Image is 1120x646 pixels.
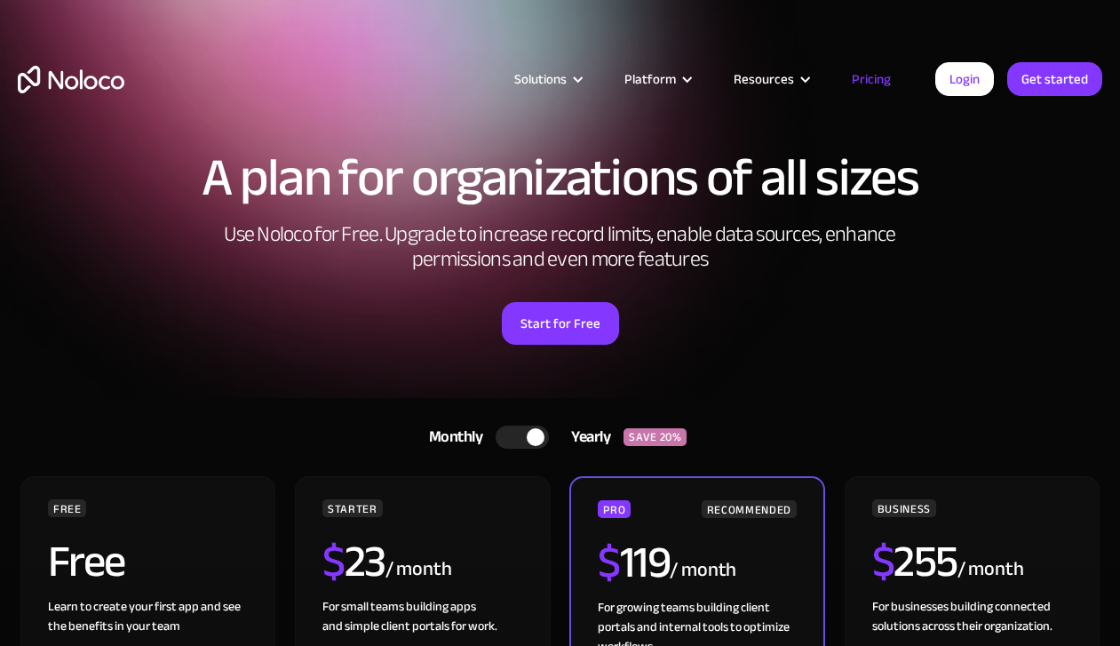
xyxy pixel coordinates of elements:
h2: 23 [322,539,385,584]
div: Platform [624,68,676,91]
div: / month [957,555,1024,584]
div: Resources [734,68,794,91]
div: STARTER [322,499,382,517]
div: / month [385,555,452,584]
div: BUSINESS [872,499,936,517]
h1: A plan for organizations of all sizes [18,151,1102,204]
span: $ [598,521,620,604]
a: Pricing [830,68,913,91]
div: FREE [48,499,87,517]
div: Solutions [492,68,602,91]
div: RECOMMENDED [702,500,797,518]
h2: Use Noloco for Free. Upgrade to increase record limits, enable data sources, enhance permissions ... [205,222,916,272]
a: home [18,66,124,93]
div: PRO [598,500,631,518]
div: Monthly [407,424,496,451]
div: SAVE 20% [624,428,687,446]
h2: Free [48,539,125,584]
div: Resources [711,68,830,91]
h2: 255 [872,539,957,584]
div: / month [670,556,736,585]
div: Yearly [549,424,624,451]
h2: 119 [598,540,670,585]
a: Get started [1007,62,1102,96]
span: $ [872,520,894,603]
a: Start for Free [502,302,619,345]
div: Solutions [514,68,567,91]
a: Login [935,62,994,96]
div: Platform [602,68,711,91]
span: $ [322,520,345,603]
